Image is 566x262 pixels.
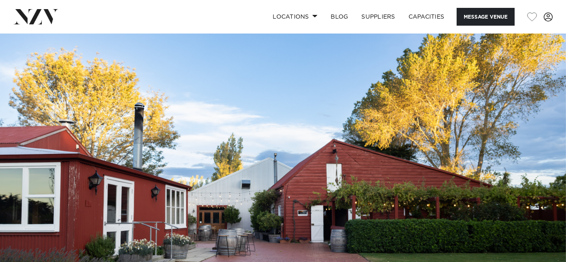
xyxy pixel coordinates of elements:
a: SUPPLIERS [355,8,402,26]
a: Locations [266,8,324,26]
img: nzv-logo.png [13,9,58,24]
a: BLOG [324,8,355,26]
button: Message Venue [457,8,515,26]
a: Capacities [402,8,451,26]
